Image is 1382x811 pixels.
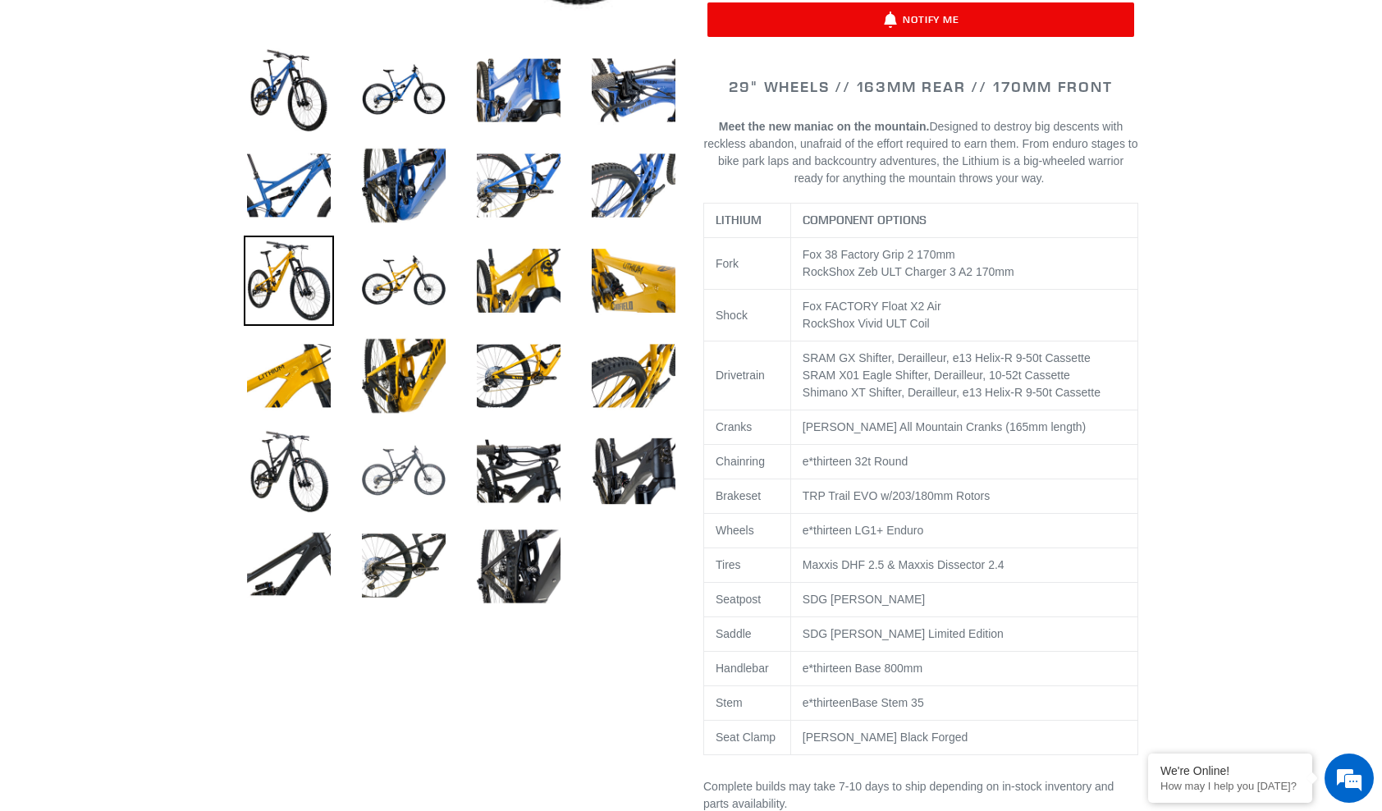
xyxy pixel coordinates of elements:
[704,341,791,410] td: Drivetrain
[707,2,1134,37] button: Notify Me
[244,140,334,231] img: Load image into Gallery viewer, LITHIUM - Complete Bike
[704,514,791,548] td: Wheels
[790,617,1137,652] td: SDG [PERSON_NAME] Limited Edition
[790,514,1137,548] td: e*thirteen LG1+ Enduro
[359,426,449,516] img: Load image into Gallery viewer, LITHIUM - Complete Bike
[474,331,564,421] img: Load image into Gallery viewer, LITHIUM - Complete Bike
[704,686,791,721] td: Stem
[244,236,334,326] img: Load image into Gallery viewer, LITHIUM - Complete Bike
[790,652,1137,686] td: e*thirteen Base 800mm
[474,140,564,231] img: Load image into Gallery viewer, LITHIUM - Complete Bike
[244,45,334,135] img: Load image into Gallery viewer, LITHIUM - Complete Bike
[704,479,791,514] td: Brakeset
[790,204,1137,238] th: COMPONENT OPTIONS
[803,248,955,261] span: Fox 38 Factory Grip 2 170mm
[1160,780,1300,792] p: How may I help you today?
[704,721,791,755] td: Seat Clamp
[588,236,679,326] img: Load image into Gallery viewer, LITHIUM - Complete Bike
[474,426,564,516] img: Load image into Gallery viewer, LITHIUM - Complete Bike
[359,140,449,231] img: Load image into Gallery viewer, LITHIUM - Complete Bike
[704,548,791,583] td: Tires
[790,445,1137,479] td: e*thirteen 32t Round
[704,290,791,341] td: Shock
[790,548,1137,583] td: Maxxis DHF 2.5 & Maxxis Dissector 2.4
[852,696,924,709] span: Base Stem 35
[704,652,791,686] td: Handlebar
[704,410,791,445] td: Cranks
[704,120,1138,185] span: Designed to destroy big descents with reckless abandon, unafraid of the effort required to earn t...
[474,236,564,326] img: Load image into Gallery viewer, LITHIUM - Complete Bike
[359,236,449,326] img: Load image into Gallery viewer, LITHIUM - Complete Bike
[244,331,334,421] img: Load image into Gallery viewer, LITHIUM - Complete Bike
[790,721,1137,755] td: [PERSON_NAME] Black Forged
[858,265,995,278] span: Zeb ULT Charger 3 A2 170
[359,521,449,612] img: Load image into Gallery viewer, LITHIUM - Complete Bike
[803,696,852,709] span: e*thirteen
[790,341,1137,410] td: SRAM GX Shifter, Derailleur, e13 Helix-R 9-50t Cassette SRAM X01 Eagle Shifter, Derailleur, 10-52...
[704,238,791,290] td: Fork
[1041,172,1045,185] span: .
[704,617,791,652] td: Saddle
[244,521,334,612] img: Load image into Gallery viewer, LITHIUM - Complete Bike
[790,410,1137,445] td: [PERSON_NAME] All Mountain Cranks (165mm length)
[359,45,449,135] img: Load image into Gallery viewer, LITHIUM - Complete Bike
[588,140,679,231] img: Load image into Gallery viewer, LITHIUM - Complete Bike
[790,583,1137,617] td: SDG [PERSON_NAME]
[1160,764,1300,777] div: We're Online!
[474,521,564,612] img: Load image into Gallery viewer, LITHIUM - Complete Bike
[704,204,791,238] th: LITHIUM
[790,290,1137,341] td: Fox FACTORY Float X2 Air RockShox Vivid ULT Coil
[790,238,1137,290] td: RockShox mm
[718,137,1138,185] span: From enduro stages to bike park laps and backcountry adventures, the Lithium is a big-wheeled war...
[729,77,1112,96] span: 29" WHEELS // 163mm REAR // 170mm FRONT
[719,120,930,133] b: Meet the new maniac on the mountain.
[588,331,679,421] img: Load image into Gallery viewer, LITHIUM - Complete Bike
[474,45,564,135] img: Load image into Gallery viewer, LITHIUM - Complete Bike
[359,331,449,421] img: Load image into Gallery viewer, LITHIUM - Complete Bike
[244,426,334,516] img: Load image into Gallery viewer, LITHIUM - Complete Bike
[704,445,791,479] td: Chainring
[704,583,791,617] td: Seatpost
[588,45,679,135] img: Load image into Gallery viewer, LITHIUM - Complete Bike
[790,479,1137,514] td: TRP Trail EVO w/203/180mm Rotors
[588,426,679,516] img: Load image into Gallery viewer, LITHIUM - Complete Bike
